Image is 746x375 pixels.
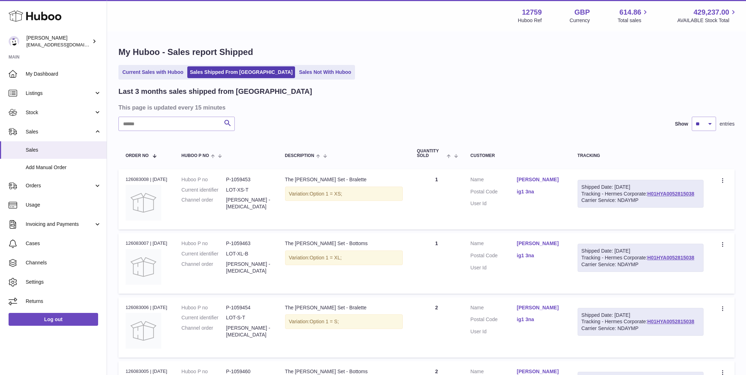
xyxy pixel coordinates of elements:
[26,202,101,208] span: Usage
[647,319,694,324] a: H01HYA0052815038
[182,187,226,193] dt: Current identifier
[570,17,590,24] div: Currency
[517,240,563,247] a: [PERSON_NAME]
[677,17,737,24] span: AVAILABLE Stock Total
[118,87,312,96] h2: Last 3 months sales shipped from [GEOGRAPHIC_DATA]
[578,308,704,336] div: Tracking - Hermes Corporate:
[226,176,271,183] dd: P-1059453
[226,314,271,321] dd: LOT-S-T
[226,187,271,193] dd: LOT-XS-T
[285,153,314,158] span: Description
[310,191,342,197] span: Option 1 = XS;
[522,7,542,17] strong: 12759
[517,304,563,311] a: [PERSON_NAME]
[647,255,694,260] a: H01HYA0052815038
[417,149,445,158] span: Quantity Sold
[582,312,700,319] div: Shipped Date: [DATE]
[285,368,403,375] div: The [PERSON_NAME] Set - Bottoms
[182,325,226,338] dt: Channel order
[518,17,542,24] div: Huboo Ref
[675,121,688,127] label: Show
[677,7,737,24] a: 429,237.00 AVAILABLE Stock Total
[26,164,101,171] span: Add Manual Order
[187,66,295,78] a: Sales Shipped From [GEOGRAPHIC_DATA]
[582,325,700,332] div: Carrier Service: NDAYMP
[9,313,98,326] a: Log out
[471,240,517,249] dt: Name
[26,298,101,305] span: Returns
[182,314,226,321] dt: Current identifier
[182,304,226,311] dt: Huboo P no
[26,279,101,285] span: Settings
[126,368,167,375] div: 126083005 | [DATE]
[285,176,403,183] div: The [PERSON_NAME] Set - Bralette
[310,255,342,260] span: Option 1 = XL;
[118,103,733,111] h3: This page is updated every 15 minutes
[26,90,94,97] span: Listings
[578,153,704,158] div: Tracking
[517,252,563,259] a: ig1 3na
[226,261,271,274] dd: [PERSON_NAME] - [MEDICAL_DATA]
[471,176,517,185] dt: Name
[126,176,167,183] div: 126083008 | [DATE]
[26,259,101,266] span: Channels
[226,325,271,338] dd: [PERSON_NAME] - [MEDICAL_DATA]
[226,304,271,311] dd: P-1059454
[517,188,563,195] a: ig1 3na
[26,182,94,189] span: Orders
[471,316,517,325] dt: Postal Code
[285,240,403,247] div: The [PERSON_NAME] Set - Bottoms
[285,250,403,265] div: Variation:
[582,261,700,268] div: Carrier Service: NDAYMP
[26,128,94,135] span: Sales
[182,250,226,257] dt: Current identifier
[182,261,226,274] dt: Channel order
[410,169,463,229] td: 1
[182,176,226,183] dt: Huboo P no
[471,328,517,335] dt: User Id
[582,197,700,204] div: Carrier Service: NDAYMP
[471,264,517,271] dt: User Id
[26,240,101,247] span: Cases
[618,17,649,24] span: Total sales
[471,200,517,207] dt: User Id
[720,121,735,127] span: entries
[182,368,226,375] dt: Huboo P no
[578,244,704,272] div: Tracking - Hermes Corporate:
[182,197,226,210] dt: Channel order
[582,184,700,191] div: Shipped Date: [DATE]
[618,7,649,24] a: 614.86 Total sales
[26,109,94,116] span: Stock
[9,36,19,47] img: sofiapanwar@unndr.com
[126,153,149,158] span: Order No
[226,368,271,375] dd: P-1059460
[517,368,563,375] a: [PERSON_NAME]
[582,248,700,254] div: Shipped Date: [DATE]
[126,240,167,247] div: 126083007 | [DATE]
[26,42,105,47] span: [EMAIL_ADDRESS][DOMAIN_NAME]
[517,316,563,323] a: ig1 3na
[410,233,463,293] td: 1
[126,249,161,285] img: no-photo.jpg
[296,66,354,78] a: Sales Not With Huboo
[647,191,694,197] a: H01HYA0052815038
[226,197,271,210] dd: [PERSON_NAME] - [MEDICAL_DATA]
[126,185,161,221] img: no-photo.jpg
[26,147,101,153] span: Sales
[578,180,704,208] div: Tracking - Hermes Corporate:
[310,319,339,324] span: Option 1 = S;
[126,313,161,349] img: no-photo.jpg
[471,252,517,261] dt: Postal Code
[226,240,271,247] dd: P-1059463
[118,46,735,58] h1: My Huboo - Sales report Shipped
[285,304,403,311] div: The [PERSON_NAME] Set - Bralette
[226,250,271,257] dd: LOT-XL-B
[182,240,226,247] dt: Huboo P no
[471,188,517,197] dt: Postal Code
[26,35,91,48] div: [PERSON_NAME]
[26,71,101,77] span: My Dashboard
[26,221,94,228] span: Invoicing and Payments
[471,153,563,158] div: Customer
[182,153,209,158] span: Huboo P no
[619,7,641,17] span: 614.86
